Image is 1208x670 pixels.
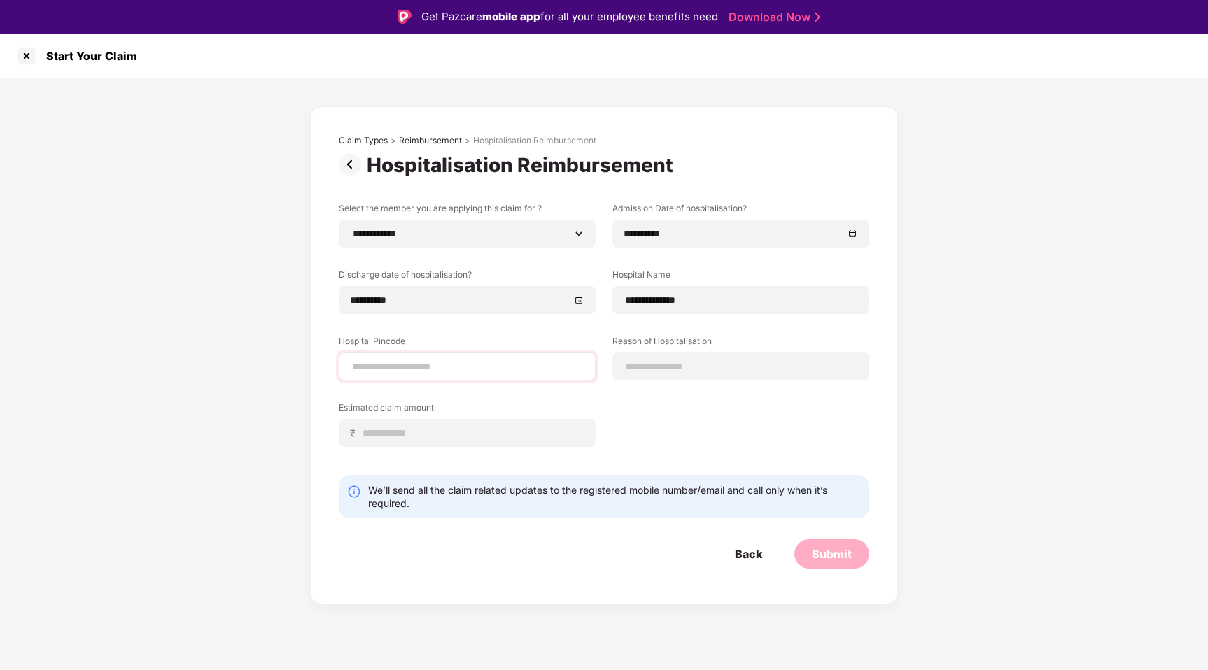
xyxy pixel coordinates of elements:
div: Start Your Claim [38,49,137,63]
div: > [465,135,470,146]
label: Hospital Pincode [339,335,596,352]
div: Hospitalisation Reimbursement [473,135,596,146]
div: Reimbursement [399,135,462,146]
div: Get Pazcare for all your employee benefits need [421,8,718,25]
img: Logo [398,10,412,24]
img: svg+xml;base64,PHN2ZyBpZD0iUHJldi0zMngzMiIgeG1sbnM9Imh0dHA6Ly93d3cudzMub3JnLzIwMDAvc3ZnIiB3aWR0aD... [339,153,367,176]
strong: mobile app [482,10,540,23]
label: Select the member you are applying this claim for ? [339,202,596,220]
label: Discharge date of hospitalisation? [339,269,596,286]
img: svg+xml;base64,PHN2ZyBpZD0iSW5mby0yMHgyMCIgeG1sbnM9Imh0dHA6Ly93d3cudzMub3JnLzIwMDAvc3ZnIiB3aWR0aD... [347,485,361,499]
div: We’ll send all the claim related updates to the registered mobile number/email and call only when... [368,483,861,510]
label: Admission Date of hospitalisation? [612,202,869,220]
span: ₹ [350,427,361,440]
label: Reason of Hospitalisation [612,335,869,352]
div: Hospitalisation Reimbursement [367,153,679,177]
a: Download Now [729,10,816,24]
label: Estimated claim amount [339,401,596,419]
div: Submit [812,546,852,562]
div: Claim Types [339,135,388,146]
div: > [391,135,396,146]
div: Back [735,546,762,562]
label: Hospital Name [612,269,869,286]
img: Stroke [815,10,820,24]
